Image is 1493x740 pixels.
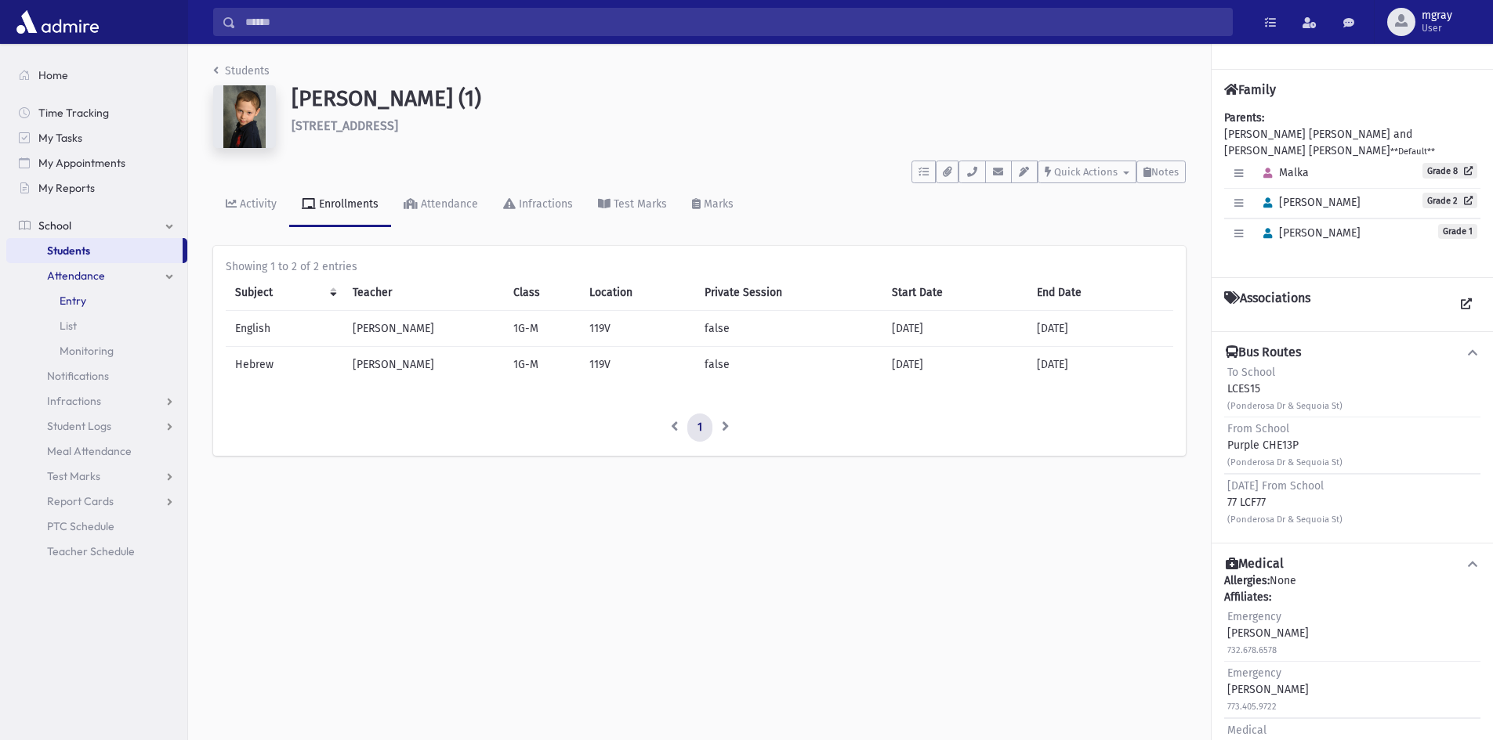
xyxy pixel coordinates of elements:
[38,181,95,195] span: My Reports
[6,150,187,175] a: My Appointments
[1224,574,1270,587] b: Allergies:
[1227,422,1289,435] span: From School
[47,494,114,508] span: Report Cards
[1136,161,1186,183] button: Notes
[6,514,187,539] a: PTC Schedule
[47,469,100,483] span: Test Marks
[237,197,277,211] div: Activity
[213,64,270,78] a: Students
[47,444,132,458] span: Meal Attendance
[1224,110,1480,265] div: [PERSON_NAME] [PERSON_NAME] and [PERSON_NAME] [PERSON_NAME]
[1054,166,1118,178] span: Quick Actions
[6,363,187,388] a: Notifications
[1438,224,1477,239] span: Grade 1
[1422,163,1477,179] a: Grade 8
[391,183,491,227] a: Attendance
[38,218,71,233] span: School
[1151,166,1179,178] span: Notes
[226,347,343,383] td: Hebrew
[1224,111,1264,125] b: Parents:
[504,275,581,311] th: Class
[1027,311,1173,347] td: [DATE]
[38,106,109,120] span: Time Tracking
[580,311,694,347] td: 119V
[6,539,187,564] a: Teacher Schedule
[47,269,105,283] span: Attendance
[1227,478,1343,527] div: 77 LCF77
[1256,196,1361,209] span: [PERSON_NAME]
[1422,193,1477,208] a: Grade 2
[1224,556,1480,572] button: Medical
[38,68,68,82] span: Home
[695,311,882,347] td: false
[580,347,694,383] td: 119V
[47,419,111,433] span: Student Logs
[1256,226,1361,240] span: [PERSON_NAME]
[6,413,187,439] a: Student Logs
[882,275,1027,311] th: Start Date
[38,131,82,145] span: My Tasks
[1038,161,1136,183] button: Quick Actions
[6,175,187,200] a: My Reports
[1256,166,1309,179] span: Malka
[226,258,1173,275] div: Showing 1 to 2 of 2 entries
[6,313,187,338] a: List
[60,344,114,358] span: Monitoring
[1227,364,1343,413] div: LCES15
[1227,479,1324,493] span: [DATE] From School
[1227,457,1343,467] small: (Ponderosa Dr & Sequoia St)
[6,125,187,150] a: My Tasks
[47,244,90,258] span: Students
[38,156,125,170] span: My Appointments
[882,347,1027,383] td: [DATE]
[1227,608,1309,658] div: [PERSON_NAME]
[1227,665,1309,714] div: [PERSON_NAME]
[504,347,581,383] td: 1G-M
[1224,345,1480,361] button: Bus Routes
[1422,22,1452,34] span: User
[6,439,187,464] a: Meal Attendance
[13,6,103,38] img: AdmirePro
[1224,82,1276,97] h4: Family
[1452,291,1480,319] a: View all Associations
[1227,401,1343,411] small: (Ponderosa Dr & Sequoia St)
[60,319,77,333] span: List
[882,311,1027,347] td: [DATE]
[47,519,114,533] span: PTC Schedule
[611,197,667,211] div: Test Marks
[289,183,391,227] a: Enrollments
[236,8,1232,36] input: Search
[418,197,478,211] div: Attendance
[226,275,343,311] th: Subject
[6,464,187,489] a: Test Marks
[695,275,882,311] th: Private Session
[1227,514,1343,525] small: (Ponderosa Dr & Sequoia St)
[292,118,1186,133] h6: [STREET_ADDRESS]
[1227,645,1277,655] small: 732.678.6578
[6,238,183,263] a: Students
[226,311,343,347] td: English
[292,85,1186,112] h1: [PERSON_NAME] (1)
[6,489,187,514] a: Report Cards
[47,394,101,408] span: Infractions
[6,288,187,313] a: Entry
[60,294,86,308] span: Entry
[6,263,187,288] a: Attendance
[1227,421,1343,470] div: Purple CHE13P
[1227,702,1277,712] small: 773.405.9722
[687,413,712,442] a: 1
[213,63,270,85] nav: breadcrumb
[47,544,135,558] span: Teacher Schedule
[343,311,504,347] td: [PERSON_NAME]
[1226,556,1284,572] h4: Medical
[1224,590,1271,604] b: Affiliates:
[1227,666,1281,680] span: Emergency
[1027,275,1173,311] th: End Date
[1227,610,1281,623] span: Emergency
[679,183,746,227] a: Marks
[343,347,504,383] td: [PERSON_NAME]
[6,100,187,125] a: Time Tracking
[491,183,585,227] a: Infractions
[504,311,581,347] td: 1G-M
[1027,347,1173,383] td: [DATE]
